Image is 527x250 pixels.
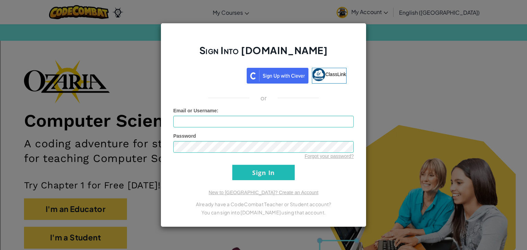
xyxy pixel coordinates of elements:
input: Sign In [232,165,295,180]
p: You can sign into [DOMAIN_NAME] using that account. [173,208,354,216]
a: Forgot your password? [305,153,354,159]
a: New to [GEOGRAPHIC_DATA]? Create an Account [209,190,318,195]
img: classlink-logo-small.png [312,68,325,81]
iframe: Sign in with Google Button [177,67,247,82]
p: Already have a CodeCombat Teacher or Student account? [173,200,354,208]
p: or [260,94,267,102]
span: ClassLink [325,72,346,77]
span: Email or Username [173,108,217,113]
label: : [173,107,219,114]
h2: Sign Into [DOMAIN_NAME] [173,44,354,64]
img: clever_sso_button@2x.png [247,68,308,84]
span: Password [173,133,196,139]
